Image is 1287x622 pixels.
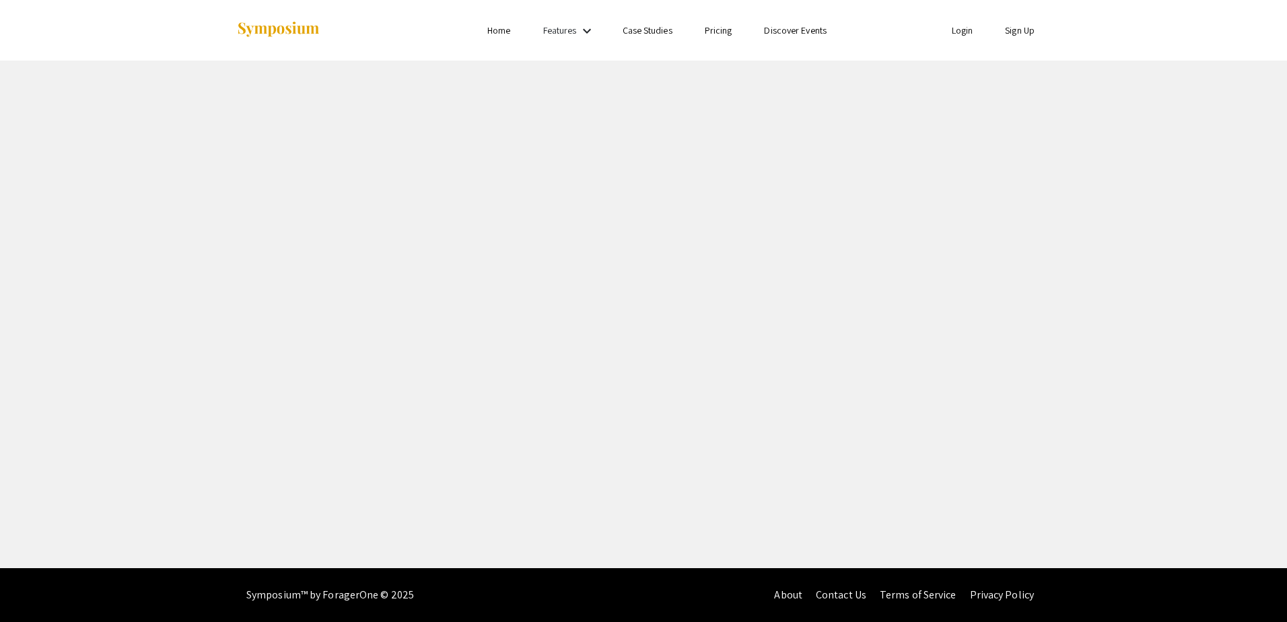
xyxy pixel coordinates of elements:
a: Terms of Service [880,588,956,602]
a: About [774,588,802,602]
mat-icon: Expand Features list [579,23,595,39]
div: Symposium™ by ForagerOne © 2025 [246,568,414,622]
a: Pricing [705,24,732,36]
a: Discover Events [764,24,827,36]
a: Features [543,24,577,36]
a: Privacy Policy [970,588,1034,602]
a: Home [487,24,510,36]
a: Login [952,24,973,36]
img: Symposium by ForagerOne [236,21,320,39]
a: Contact Us [816,588,866,602]
a: Sign Up [1005,24,1035,36]
a: Case Studies [623,24,672,36]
